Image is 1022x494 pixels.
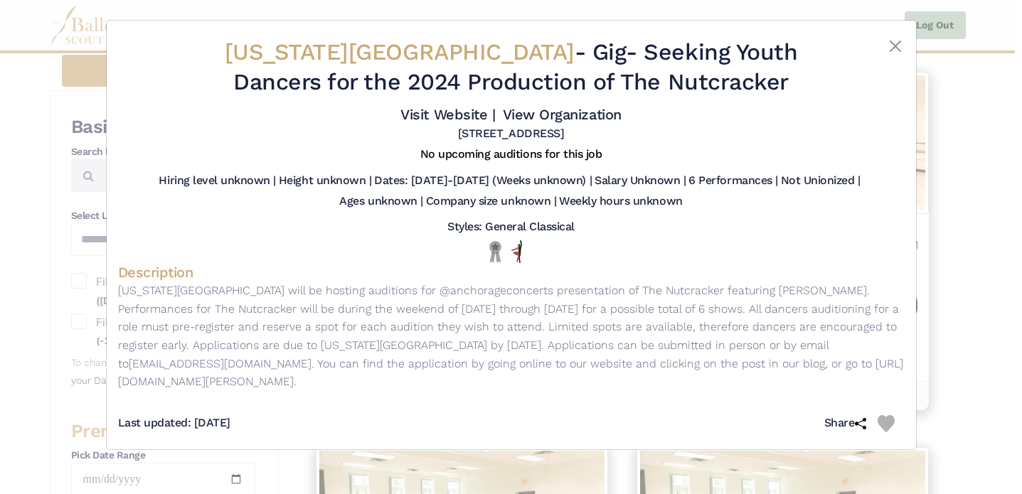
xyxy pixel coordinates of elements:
h5: Share [824,416,878,431]
h5: No upcoming auditions for this job [420,147,602,162]
h5: [STREET_ADDRESS] [458,127,564,141]
a: View Organization [503,106,622,123]
h5: 6 Performances | [688,173,777,188]
a: Visit Website | [400,106,495,123]
img: Heart [878,415,895,432]
h5: Not Unionized | [781,173,861,188]
img: All [511,240,522,263]
span: Gig [592,38,627,65]
button: Close [887,38,904,55]
h4: Description [118,263,905,281]
h5: Styles: General Classical [447,220,575,235]
h5: Ages unknown | [339,194,422,209]
h5: Last updated: [DATE] [118,416,230,431]
h5: Salary Unknown | [595,173,686,188]
h5: Height unknown | [279,173,371,188]
span: [US_STATE][GEOGRAPHIC_DATA] [225,38,575,65]
img: Local [486,240,504,262]
h5: Company size unknown | [426,194,556,209]
h5: Weekly hours unknown [559,194,682,209]
h5: Hiring level unknown | [159,173,275,188]
h2: - - Seeking Youth Dancers for the 2024 Production of The Nutcracker [183,38,839,97]
p: [US_STATE][GEOGRAPHIC_DATA] will be hosting auditions for @anchorageconcerts presentation of The ... [118,281,905,391]
h5: Dates: [DATE]-[DATE] (Weeks unknown) | [374,173,592,188]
